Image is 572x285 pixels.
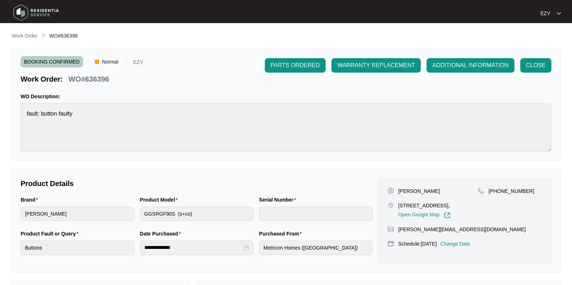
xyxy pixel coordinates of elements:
[398,240,437,247] p: Schedule: [DATE]
[140,230,184,237] label: Date Purchased
[526,61,546,70] span: CLOSE
[21,241,134,255] input: Product Fault or Query
[398,202,450,209] p: [STREET_ADDRESS],
[444,212,450,219] img: Link-External
[478,187,484,194] img: map-pin
[440,240,470,247] p: Change Date
[21,56,83,67] span: BOOKING CONFIRMED
[140,207,254,221] input: Product Model
[432,61,509,70] span: ADDITIONAL INFORMATION
[271,61,320,70] span: PARTS ORDERED
[259,230,305,237] label: Purchased From
[259,241,373,255] input: Purchased From
[398,187,440,195] p: [PERSON_NAME]
[49,33,78,39] span: WO#636396
[387,240,394,247] img: map-pin
[387,187,394,194] img: user-pin
[21,230,81,237] label: Product Fault or Query
[265,58,326,73] button: PARTS ORDERED
[337,61,415,70] span: WARRANTY REPLACEMENT
[144,244,243,251] input: Date Purchased
[489,187,534,195] p: [PHONE_NUMBER]
[99,56,121,67] span: Normal
[331,58,421,73] button: WARRANTY REPLACEMENT
[11,2,62,23] img: residentia service logo
[95,60,99,64] img: Vercel Logo
[398,212,450,219] a: Open Google Map
[10,32,39,40] a: Work Order
[21,196,41,203] label: Brand
[541,10,550,17] p: EZY
[68,74,109,84] p: WO#636396
[41,33,46,38] img: chevron-right
[387,202,394,208] img: map-pin
[259,196,299,203] label: Serial Number
[21,93,551,100] p: WO Description:
[21,178,373,189] p: Product Details
[520,58,551,73] button: CLOSE
[21,74,63,84] p: Work Order:
[21,207,134,221] input: Brand
[398,226,526,233] p: [PERSON_NAME][EMAIL_ADDRESS][DOMAIN_NAME]
[557,12,561,15] img: dropdown arrow
[140,196,181,203] label: Product Model
[12,32,38,39] p: Work Order
[259,207,373,221] input: Serial Number
[133,60,143,67] p: EZY
[387,226,394,232] img: map-pin
[427,58,514,73] button: ADDITIONAL INFORMATION
[21,103,551,152] textarea: fault: button faulty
